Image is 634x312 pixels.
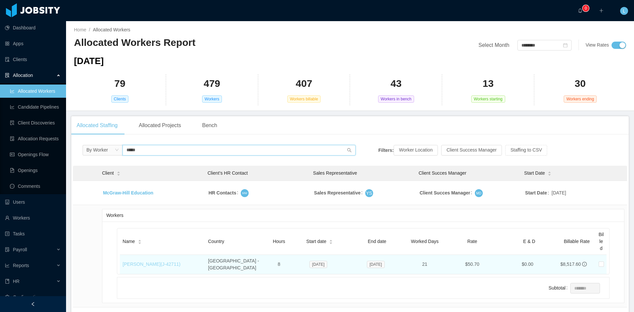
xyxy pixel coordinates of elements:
[10,116,61,129] a: icon: file-searchClient Discoveries
[560,261,581,268] div: $8,517.60
[138,241,141,243] i: icon: caret-down
[575,77,585,90] h2: 30
[329,239,333,241] i: icon: caret-up
[74,36,350,50] h2: Allocated Workers Report
[5,247,10,252] i: icon: file-protect
[524,170,545,177] span: Start Date
[117,173,120,175] i: icon: caret-down
[5,37,61,50] a: icon: appstoreApps
[306,238,327,245] span: Start date
[205,255,267,274] td: [GEOGRAPHIC_DATA] - [GEOGRAPHIC_DATA]
[10,100,61,114] a: icon: line-chartCandidate Pipelines
[115,148,119,153] i: icon: down
[366,189,372,197] span: YS
[123,238,135,245] span: Name
[571,283,600,293] input: Subtotal
[599,232,604,251] span: Billed
[87,145,108,155] div: By Worker
[548,173,551,175] i: icon: caret-down
[314,190,361,195] strong: Sales Representative
[406,255,444,274] td: 21
[441,145,502,156] button: Client Success Manager
[329,241,333,243] i: icon: caret-down
[138,239,141,241] i: icon: caret-up
[204,77,220,90] h2: 479
[89,27,90,32] span: /
[585,42,609,48] span: View Rates
[13,279,19,284] span: HR
[420,190,470,195] strong: Client Succes Manager
[5,195,61,209] a: icon: robotUsers
[5,227,61,240] a: icon: profileTasks
[10,164,61,177] a: icon: file-textOpenings
[10,148,61,161] a: icon: idcardOpenings Flow
[74,56,104,66] span: [DATE]
[267,255,291,274] td: 8
[111,95,129,103] span: Clients
[478,42,509,48] span: Select Month
[419,170,467,176] span: Client Succes Manager
[208,239,224,244] span: Country
[523,239,535,244] span: E & D
[313,170,357,176] span: Sales Representative
[5,211,61,225] a: icon: userWorkers
[103,190,153,195] a: McGraw-Hill Education
[548,171,551,173] i: icon: caret-up
[599,8,604,13] i: icon: plus
[273,239,285,244] span: Hours
[138,239,142,243] div: Sort
[242,191,247,195] span: MW
[582,5,589,12] sup: 0
[347,148,352,153] i: icon: search
[123,261,180,267] a: [PERSON_NAME](J-42711)
[394,145,438,156] button: Worker Location
[411,239,439,244] span: Worked Days
[5,279,10,284] i: icon: book
[578,8,582,13] i: icon: bell
[329,239,333,243] div: Sort
[548,285,570,291] label: Subtotal
[551,190,566,196] span: [DATE]
[106,209,620,222] div: Workers
[391,77,402,90] h2: 43
[5,21,61,34] a: icon: pie-chartDashboard
[117,171,120,173] i: icon: caret-up
[13,73,33,78] span: Allocation
[10,180,61,193] a: icon: messageComments
[582,262,587,266] span: info-circle
[471,95,505,103] span: Workers starting
[296,77,312,90] h2: 407
[102,170,114,177] span: Client
[117,170,121,175] div: Sort
[5,73,10,78] i: icon: solution
[10,132,61,145] a: icon: file-doneAllocation Requests
[287,95,321,103] span: Workers billable
[71,116,123,135] div: Allocated Staffing
[10,85,61,98] a: icon: line-chartAllocated Workers
[522,261,533,267] span: $0.00
[467,239,477,244] span: Rate
[525,190,547,195] strong: Start Date
[133,116,186,135] div: Allocated Projects
[563,43,568,48] i: icon: calendar
[476,190,481,196] span: MD
[505,145,547,156] button: Staffing to CSV
[368,239,386,244] span: End date
[13,247,27,252] span: Payroll
[564,95,597,103] span: Workers ending
[367,261,385,268] span: [DATE]
[378,95,414,103] span: Workers in bench
[444,255,501,274] td: $50.70
[5,263,10,268] i: icon: line-chart
[5,295,10,299] i: icon: setting
[5,53,61,66] a: icon: auditClients
[208,170,248,176] span: Client’s HR Contact
[197,116,222,135] div: Bench
[309,261,327,268] span: [DATE]
[547,170,551,175] div: Sort
[13,295,40,300] span: Configuration
[13,263,29,268] span: Reports
[209,190,236,195] strong: HR Contacts
[93,27,130,32] span: Allocated Workers
[74,27,86,32] a: Home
